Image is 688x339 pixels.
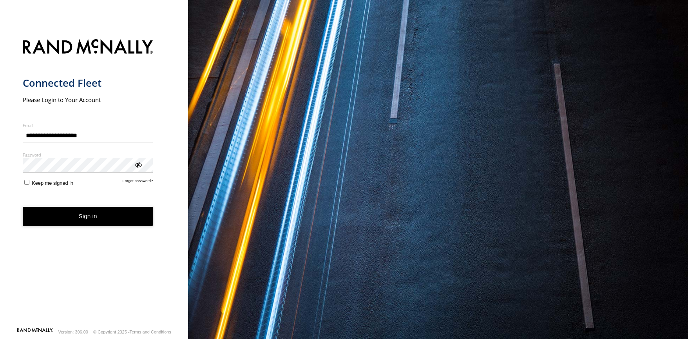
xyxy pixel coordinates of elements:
h1: Connected Fleet [23,77,153,89]
h2: Please Login to Your Account [23,96,153,104]
a: Terms and Conditions [130,330,171,334]
label: Password [23,152,153,158]
img: Rand McNally [23,38,153,58]
button: Sign in [23,207,153,226]
input: Keep me signed in [24,180,29,185]
a: Visit our Website [17,328,53,336]
span: Keep me signed in [32,180,73,186]
form: main [23,35,166,327]
div: Version: 306.00 [58,330,88,334]
div: ViewPassword [134,160,142,168]
div: © Copyright 2025 - [93,330,171,334]
a: Forgot password? [123,179,153,186]
label: Email [23,122,153,128]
